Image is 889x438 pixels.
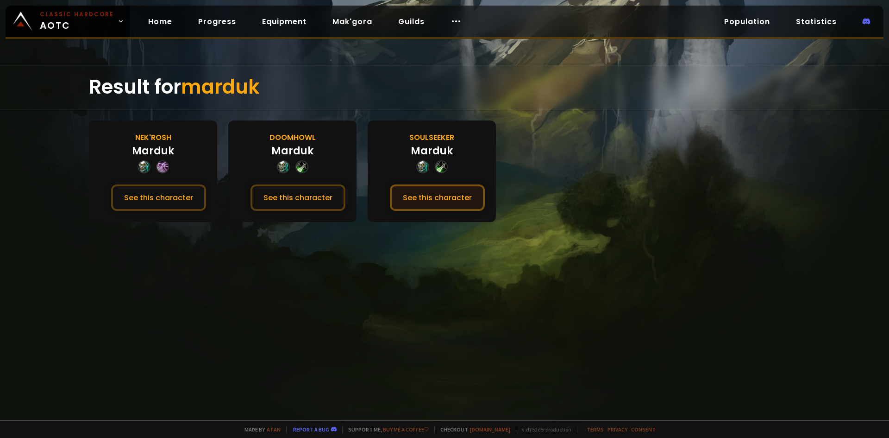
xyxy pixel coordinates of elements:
div: Marduk [411,143,453,159]
a: Population [717,12,777,31]
a: Statistics [789,12,844,31]
span: v. d752d5 - production [516,426,571,433]
a: Report a bug [293,426,329,433]
a: Consent [631,426,656,433]
a: Equipment [255,12,314,31]
span: Support me, [342,426,429,433]
a: Classic HardcoreAOTC [6,6,130,37]
div: Result for [89,65,800,109]
a: Terms [587,426,604,433]
button: See this character [111,184,206,211]
button: See this character [390,184,485,211]
span: marduk [181,73,260,101]
small: Classic Hardcore [40,10,114,19]
a: Home [141,12,180,31]
a: Privacy [607,426,627,433]
div: Soulseeker [409,132,454,143]
a: a fan [267,426,281,433]
div: Marduk [132,143,174,159]
div: Marduk [271,143,313,159]
a: Buy me a coffee [383,426,429,433]
span: AOTC [40,10,114,32]
span: Checkout [434,426,510,433]
span: Made by [239,426,281,433]
button: See this character [250,184,345,211]
a: Progress [191,12,244,31]
a: [DOMAIN_NAME] [470,426,510,433]
a: Mak'gora [325,12,380,31]
a: Guilds [391,12,432,31]
div: Nek'Rosh [135,132,171,143]
div: Doomhowl [269,132,316,143]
